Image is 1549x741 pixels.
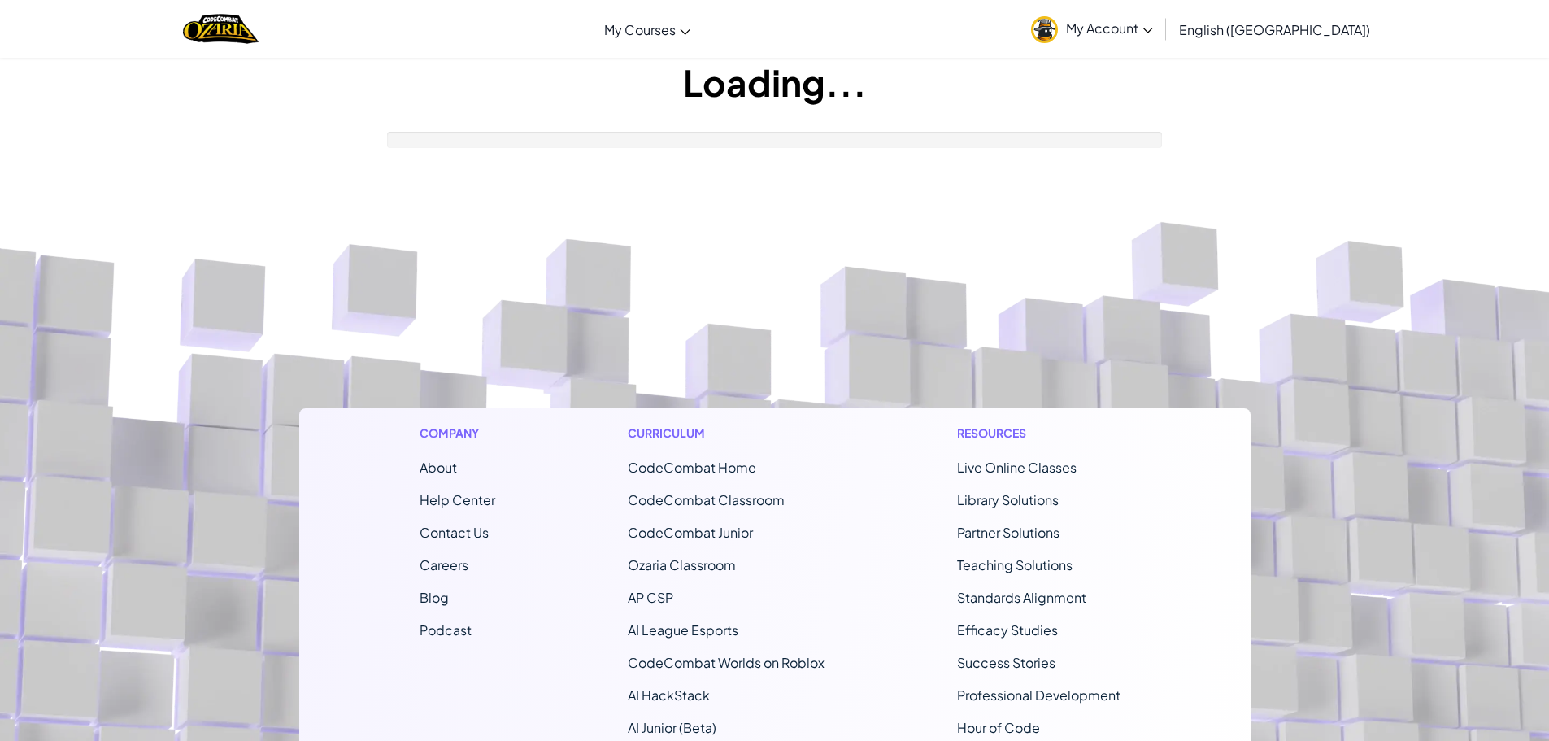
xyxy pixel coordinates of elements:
[957,491,1059,508] a: Library Solutions
[957,621,1058,639] a: Efficacy Studies
[628,556,736,573] a: Ozaria Classroom
[957,425,1130,442] h1: Resources
[957,556,1073,573] a: Teaching Solutions
[420,425,495,442] h1: Company
[596,7,698,51] a: My Courses
[957,459,1077,476] a: Live Online Classes
[183,12,259,46] a: Ozaria by CodeCombat logo
[183,12,259,46] img: Home
[1171,7,1378,51] a: English ([GEOGRAPHIC_DATA])
[1023,3,1161,54] a: My Account
[628,589,673,606] a: AP CSP
[628,524,753,541] a: CodeCombat Junior
[1066,20,1153,37] span: My Account
[628,687,710,704] a: AI HackStack
[957,654,1055,671] a: Success Stories
[957,589,1086,606] a: Standards Alignment
[604,21,676,38] span: My Courses
[957,687,1120,704] a: Professional Development
[420,589,449,606] a: Blog
[420,621,472,639] a: Podcast
[628,719,716,736] a: AI Junior (Beta)
[628,621,738,639] a: AI League Esports
[1031,16,1058,43] img: avatar
[420,524,489,541] span: Contact Us
[420,556,468,573] a: Careers
[1179,21,1370,38] span: English ([GEOGRAPHIC_DATA])
[628,491,785,508] a: CodeCombat Classroom
[420,491,495,508] a: Help Center
[628,459,756,476] span: CodeCombat Home
[957,719,1040,736] a: Hour of Code
[957,524,1059,541] a: Partner Solutions
[628,654,825,671] a: CodeCombat Worlds on Roblox
[420,459,457,476] a: About
[628,425,825,442] h1: Curriculum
